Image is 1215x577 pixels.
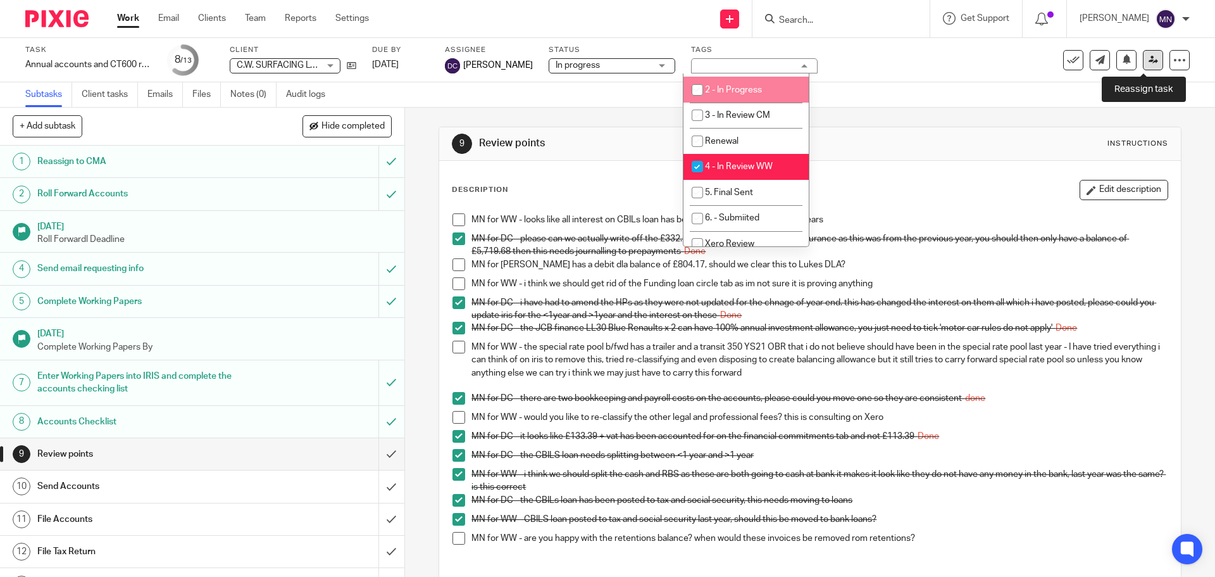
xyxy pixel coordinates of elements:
[1080,12,1149,25] p: [PERSON_NAME]
[230,82,277,107] a: Notes (0)
[37,152,256,171] h1: Reassign to CMA
[13,510,30,528] div: 11
[13,543,30,561] div: 12
[445,58,460,73] img: svg%3E
[1056,324,1077,333] span: Done
[13,115,82,137] button: + Add subtask
[452,134,472,154] div: 9
[452,185,508,195] p: Description
[37,259,256,278] h1: Send email requesting info
[158,12,179,25] a: Email
[286,82,335,107] a: Audit logs
[25,58,152,71] div: Annual accounts and CT600 return
[471,322,1167,334] p: MN for DC - the JCB finance LL30 Blue Renaults x 2 can have 100% annual investment allowance, you...
[37,412,256,431] h1: Accounts Checklist
[37,367,256,399] h1: Enter Working Papers into IRIS and complete the accounts checking list
[778,15,892,27] input: Search
[13,186,30,203] div: 2
[37,341,392,353] p: Complete Working Papers By
[37,477,256,496] h1: Send Accounts
[37,510,256,529] h1: File Accounts
[705,137,738,146] span: Renewal
[245,12,266,25] a: Team
[471,213,1167,226] p: MN for WW - looks like all interest on CBILs loan has been accounted for in previous years
[1156,9,1176,29] img: svg%3E
[705,86,762,94] span: 2 - In Progress
[13,293,30,310] div: 5
[965,394,985,403] span: done
[25,82,72,107] a: Subtasks
[463,59,533,72] span: [PERSON_NAME]
[25,10,89,27] img: Pixie
[13,445,30,463] div: 9
[471,341,1167,379] p: MN for WW - the special rate pool b/fwd has a trailer and a transit 350 YS21 OBR that i do not be...
[237,61,323,70] span: C.W. SURFACING LTD.
[684,247,706,256] span: Done
[471,258,1167,271] p: MN for [PERSON_NAME] has a debit dla balance of £804.17, should we clear this to Lukes DLA?
[471,494,1167,507] p: MN for DC - the CBILs loan has been posted to tax and social security, this needs moving to loans
[37,542,256,561] h1: File Tax Return
[147,82,183,107] a: Emails
[37,217,392,233] h1: [DATE]
[25,45,152,55] label: Task
[691,45,818,55] label: Tags
[372,60,399,69] span: [DATE]
[705,239,754,248] span: Xero Review
[117,12,139,25] a: Work
[230,45,356,55] label: Client
[471,468,1167,494] p: MN for WW - i think we should split the cash and RBS as these are both going to cash at bank it m...
[335,12,369,25] a: Settings
[175,53,192,67] div: 8
[720,311,742,320] span: Done
[479,137,837,150] h1: Review points
[471,449,1167,462] p: MN for DC - the CBILS loan needs splitting between <1 year and >1 year
[192,82,221,107] a: Files
[37,324,392,340] h1: [DATE]
[302,115,392,137] button: Hide completed
[13,374,30,391] div: 7
[471,411,1167,424] p: MN for WW - would you like to re-classify the other legal and professional fees? this is consulti...
[13,413,30,431] div: 8
[705,111,770,120] span: 3 - In Review CM
[471,232,1167,258] p: MN for DC - please can we actually write off the £332.67 on the accrual tab to debt insurance as ...
[321,122,385,132] span: Hide completed
[471,430,1167,443] p: MN for DC - it looks like £133.39 + vat has been accounted for on the financial commitments tab a...
[372,45,429,55] label: Due by
[37,233,392,246] p: Roll Forwardl Deadline
[556,61,600,70] span: In progress
[180,57,192,64] small: /13
[445,45,533,55] label: Assignee
[918,432,939,441] span: Done
[82,82,138,107] a: Client tasks
[471,296,1167,322] p: MN for DC - i have had to amend the HPs as they were not updated for the chnage of year end. this...
[37,184,256,203] h1: Roll Forward Accounts
[471,277,1167,290] p: MN for WW - i think we should get rid of the Funding loan circle tab as im not sure it is proving...
[705,213,759,222] span: 6. - Submiited
[37,445,256,464] h1: Review points
[285,12,316,25] a: Reports
[1080,180,1168,200] button: Edit description
[198,12,226,25] a: Clients
[13,260,30,278] div: 4
[471,532,1167,545] p: MN for WW - are you happy with the retentions balance? when would these invoices be removed rom r...
[471,392,1167,405] p: MN for DC - there are two bookkeeping and payroll costs on the accounts, please could you move on...
[37,292,256,311] h1: Complete Working Papers
[13,153,30,170] div: 1
[705,188,753,197] span: 5. Final Sent
[1107,139,1168,149] div: Instructions
[705,162,773,171] span: 4 - In Review WW
[471,513,1167,526] p: MN for WW - CBILS loan posted to tax and social security last year, should this be moved to bank ...
[961,14,1009,23] span: Get Support
[13,478,30,495] div: 10
[549,45,675,55] label: Status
